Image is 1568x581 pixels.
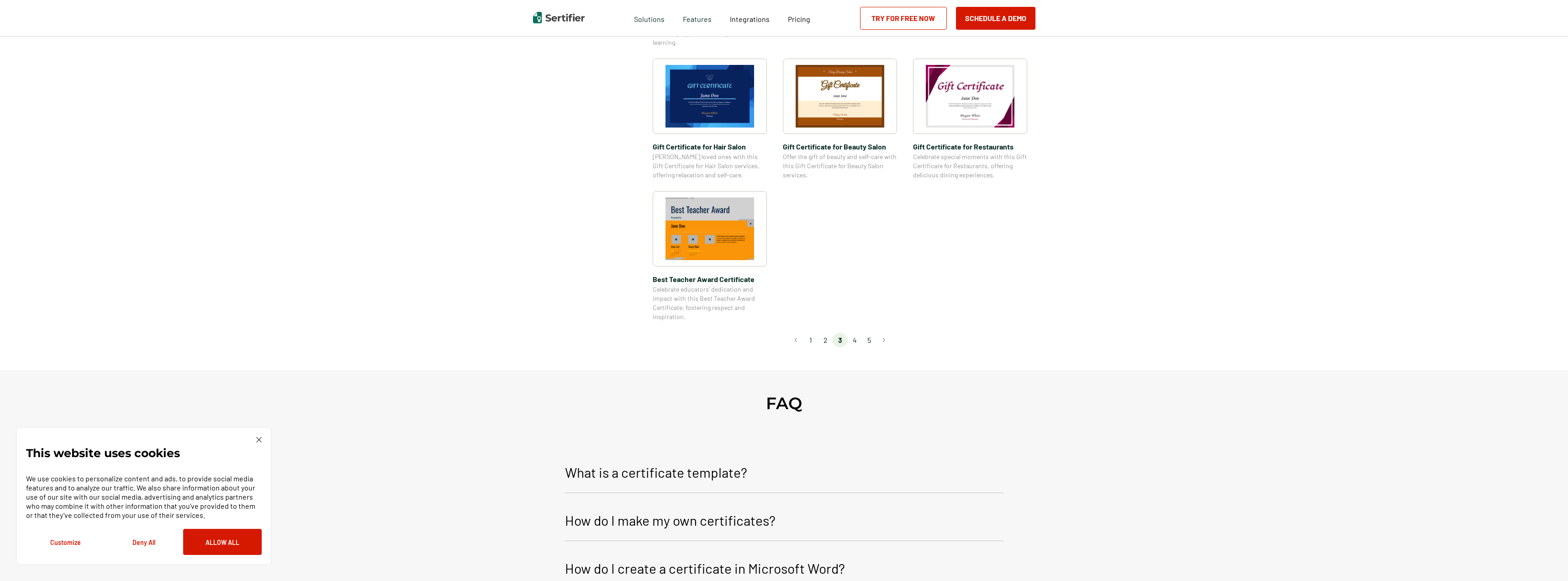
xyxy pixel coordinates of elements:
[789,333,803,347] button: Go to previous page
[862,333,876,347] li: page 5
[26,529,105,555] button: Customize
[26,448,180,458] p: This website uses cookies
[565,509,776,531] p: How do I make my own certificates?
[847,333,862,347] li: page 4
[683,12,712,24] span: Features
[183,529,262,555] button: Allow All
[876,333,891,347] button: Go to next page
[665,65,754,128] img: Gift Certificate​ for Hair Salon
[730,12,770,24] a: Integrations
[818,333,833,347] li: page 2
[803,333,818,347] li: page 1
[565,557,845,579] p: How do I create a certificate in Microsoft Word?
[665,197,754,260] img: Best Teacher Award Certificate​
[26,474,262,520] p: We use cookies to personalize content and ads, to provide social media features and to analyze ou...
[788,15,810,23] span: Pricing
[913,152,1027,180] span: Celebrate special moments with this Gift Certificate for Restaurants, offering delicious dining e...
[653,152,767,180] span: [PERSON_NAME] loved ones with this Gift Certificate for Hair Salon services, offering relaxation ...
[565,454,1003,493] button: What is a certificate template?
[783,59,897,180] a: Gift Certificate​ for Beauty SalonGift Certificate​ for Beauty SalonOffer the gift of beauty and ...
[653,273,767,285] span: Best Teacher Award Certificate​
[565,502,1003,541] button: How do I make my own certificates?
[926,65,1014,128] img: Gift Certificate​ for Restaurants
[913,141,1027,152] span: Gift Certificate​ for Restaurants
[796,65,884,128] img: Gift Certificate​ for Beauty Salon
[105,529,183,555] button: Deny All
[833,333,847,347] li: page 3
[788,12,810,24] a: Pricing
[730,15,770,23] span: Integrations
[533,12,585,23] img: Sertifier | Digital Credentialing Platform
[256,437,262,442] img: Cookie Popup Close
[860,7,947,30] a: Try for Free Now
[913,59,1027,180] a: Gift Certificate​ for RestaurantsGift Certificate​ for RestaurantsCelebrate special moments with ...
[634,12,665,24] span: Solutions
[653,285,767,321] span: Celebrate educators’ dedication and impact with this Best Teacher Award Certificate, fostering re...
[565,461,747,483] p: What is a certificate template?
[653,191,767,321] a: Best Teacher Award Certificate​Best Teacher Award Certificate​Celebrate educators’ dedication and...
[783,141,897,152] span: Gift Certificate​ for Beauty Salon
[766,393,802,413] h2: FAQ
[653,59,767,180] a: Gift Certificate​ for Hair SalonGift Certificate​ for Hair Salon[PERSON_NAME] loved ones with thi...
[1522,537,1568,581] iframe: Chat Widget
[783,152,897,180] span: Offer the gift of beauty and self-care with this Gift Certificate for Beauty Salon services.
[653,141,767,152] span: Gift Certificate​ for Hair Salon
[956,7,1035,30] button: Schedule a Demo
